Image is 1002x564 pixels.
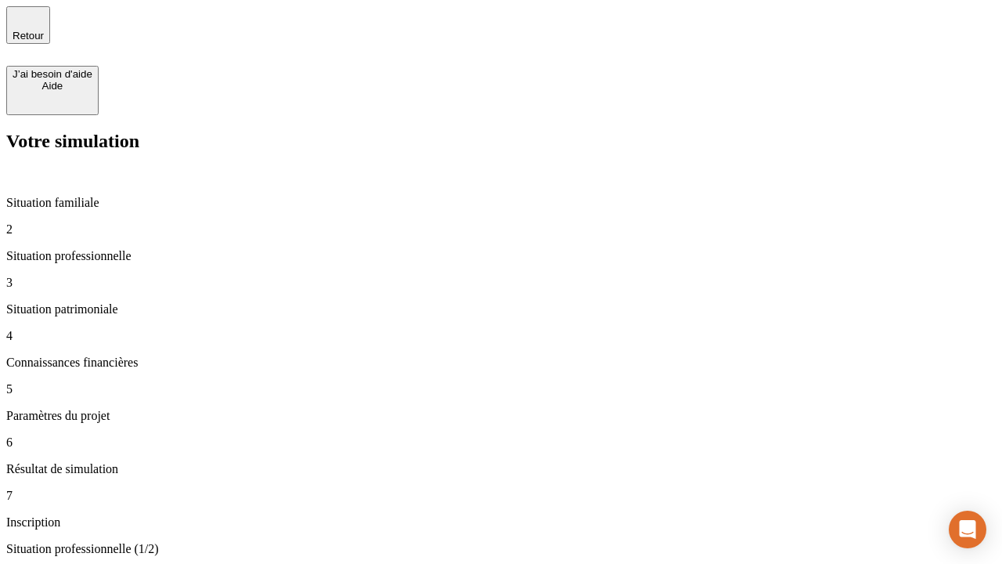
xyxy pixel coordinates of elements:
div: Open Intercom Messenger [949,511,986,548]
span: Retour [13,30,44,42]
p: 5 [6,382,996,396]
button: J’ai besoin d'aideAide [6,66,99,115]
p: Paramètres du projet [6,409,996,423]
p: 7 [6,489,996,503]
p: Situation professionnelle [6,249,996,263]
p: Situation familiale [6,196,996,210]
button: Retour [6,6,50,44]
p: Inscription [6,515,996,530]
h2: Votre simulation [6,131,996,152]
p: Résultat de simulation [6,462,996,476]
p: 6 [6,436,996,450]
p: 2 [6,222,996,237]
div: J’ai besoin d'aide [13,68,92,80]
p: Situation patrimoniale [6,302,996,316]
p: Connaissances financières [6,356,996,370]
div: Aide [13,80,92,92]
p: 3 [6,276,996,290]
p: Situation professionnelle (1/2) [6,542,996,556]
p: 4 [6,329,996,343]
